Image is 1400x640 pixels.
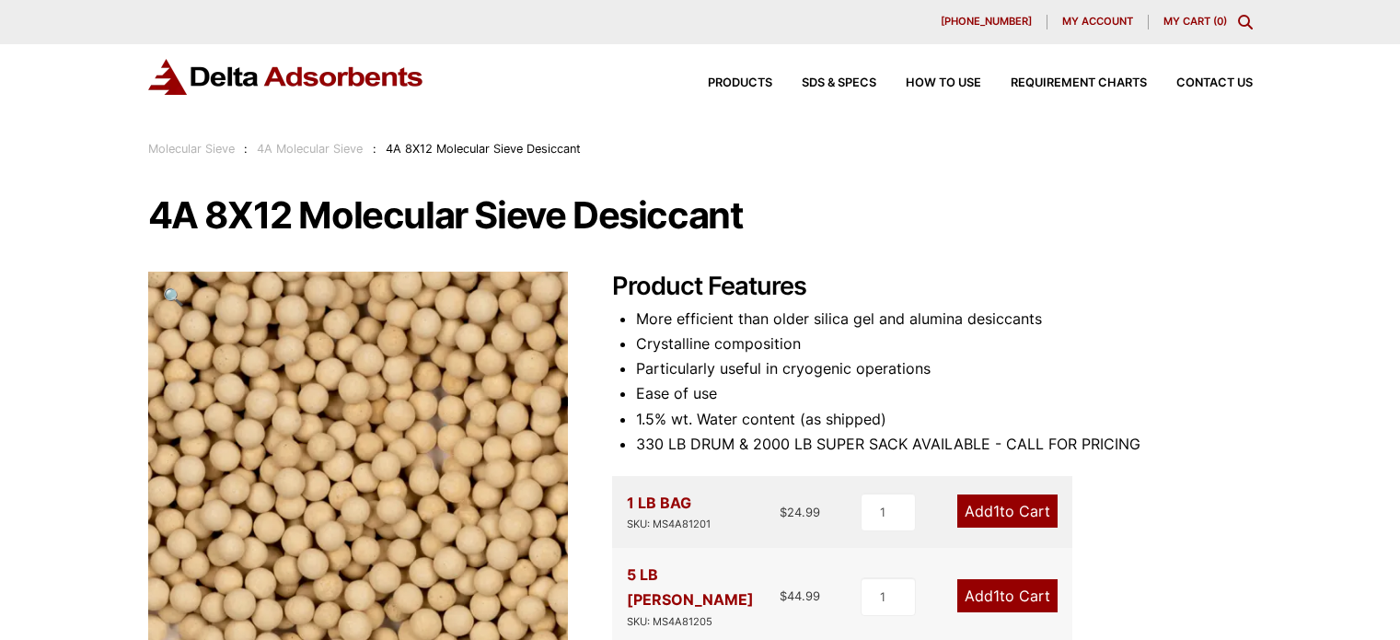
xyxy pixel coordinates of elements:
[906,77,981,89] span: How to Use
[627,563,781,630] div: 5 LB [PERSON_NAME]
[957,579,1058,612] a: Add1to Cart
[780,588,820,603] bdi: 44.99
[1047,15,1149,29] a: My account
[148,196,1253,235] h1: 4A 8X12 Molecular Sieve Desiccant
[802,77,876,89] span: SDS & SPECS
[163,286,184,307] span: 🔍
[1062,17,1133,27] span: My account
[780,588,787,603] span: $
[148,59,424,95] img: Delta Adsorbents
[636,407,1253,432] li: 1.5% wt. Water content (as shipped)
[627,491,711,533] div: 1 LB BAG
[148,272,199,322] a: View full-screen image gallery
[636,432,1253,457] li: 330 LB DRUM & 2000 LB SUPER SACK AVAILABLE - CALL FOR PRICING
[636,307,1253,332] li: More efficient than older silica gel and alumina desiccants
[627,516,711,533] div: SKU: MS4A81201
[1011,77,1147,89] span: Requirement Charts
[373,142,376,156] span: :
[993,587,1000,605] span: 1
[678,77,772,89] a: Products
[941,17,1032,27] span: [PHONE_NUMBER]
[780,505,820,519] bdi: 24.99
[957,495,1058,528] a: Add1to Cart
[1238,15,1253,29] div: Toggle Modal Content
[1176,77,1253,89] span: Contact Us
[612,272,1253,302] h2: Product Features
[1217,15,1223,28] span: 0
[1163,15,1227,28] a: My Cart (0)
[636,356,1253,381] li: Particularly useful in cryogenic operations
[627,613,781,631] div: SKU: MS4A81205
[708,77,772,89] span: Products
[876,77,981,89] a: How to Use
[386,142,581,156] span: 4A 8X12 Molecular Sieve Desiccant
[257,142,363,156] a: 4A Molecular Sieve
[780,505,787,519] span: $
[926,15,1047,29] a: [PHONE_NUMBER]
[772,77,876,89] a: SDS & SPECS
[148,142,235,156] a: Molecular Sieve
[636,381,1253,406] li: Ease of use
[981,77,1147,89] a: Requirement Charts
[993,502,1000,520] span: 1
[244,142,248,156] span: :
[636,332,1253,356] li: Crystalline composition
[1147,77,1253,89] a: Contact Us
